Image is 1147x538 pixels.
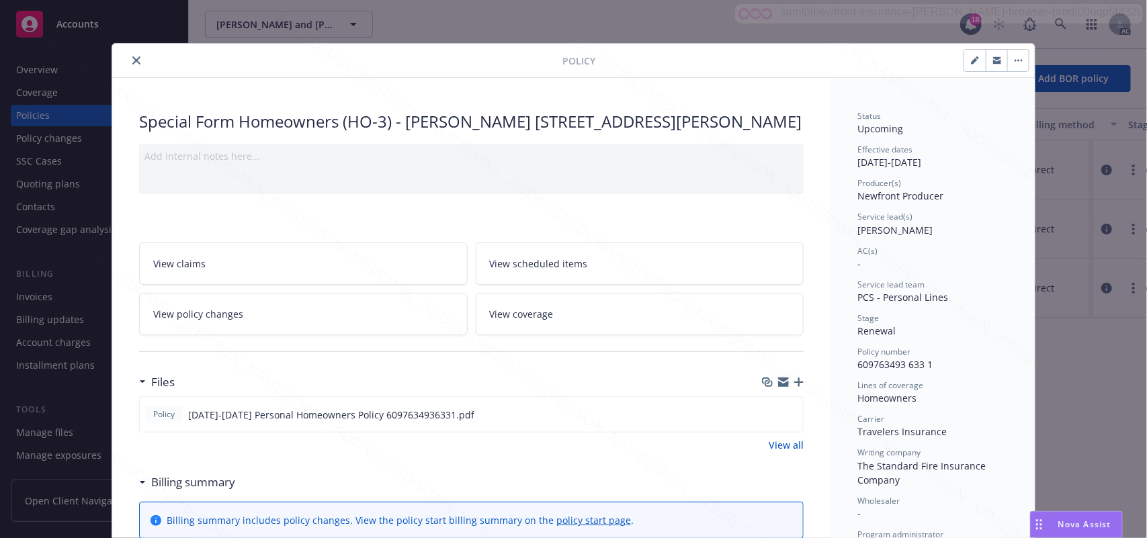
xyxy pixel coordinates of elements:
[857,459,988,486] span: The Standard Fire Insurance Company
[139,293,468,335] a: View policy changes
[857,279,925,290] span: Service lead team
[1031,512,1048,537] div: Drag to move
[857,224,933,236] span: [PERSON_NAME]
[857,495,900,506] span: Wholesaler
[144,149,798,163] div: Add internal notes here...
[857,110,881,122] span: Status
[857,122,903,135] span: Upcoming
[857,358,933,371] span: 609763493 633 1
[857,189,943,202] span: Newfront Producer
[764,408,775,422] button: download file
[151,373,175,391] h3: Files
[139,242,468,285] a: View claims
[857,312,879,324] span: Stage
[151,474,235,491] h3: Billing summary
[857,425,947,438] span: Travelers Insurance
[857,447,921,458] span: Writing company
[490,307,554,321] span: View coverage
[139,110,804,133] div: Special Form Homeowners (HO-3) - [PERSON_NAME] [STREET_ADDRESS][PERSON_NAME]
[785,408,798,422] button: preview file
[857,245,878,257] span: AC(s)
[857,507,861,520] span: -
[857,144,912,155] span: Effective dates
[857,392,917,404] span: Homeowners
[857,257,861,270] span: -
[857,291,948,304] span: PCS - Personal Lines
[857,379,923,391] span: Lines of coverage
[562,54,595,68] span: Policy
[1030,511,1123,538] button: Nova Assist
[857,324,896,337] span: Renewal
[857,144,1008,169] div: [DATE] - [DATE]
[153,307,243,321] span: View policy changes
[128,52,144,69] button: close
[1058,519,1111,530] span: Nova Assist
[139,373,175,391] div: Files
[769,438,804,452] a: View all
[476,242,804,285] a: View scheduled items
[556,514,631,527] a: policy start page
[153,257,206,271] span: View claims
[167,513,634,527] div: Billing summary includes policy changes. View the policy start billing summary on the .
[188,408,474,422] span: [DATE]-[DATE] Personal Homeowners Policy 6097634936331.pdf
[476,293,804,335] a: View coverage
[857,346,910,357] span: Policy number
[857,177,901,189] span: Producer(s)
[139,474,235,491] div: Billing summary
[857,211,912,222] span: Service lead(s)
[857,413,884,424] span: Carrier
[490,257,588,271] span: View scheduled items
[151,408,177,420] span: Policy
